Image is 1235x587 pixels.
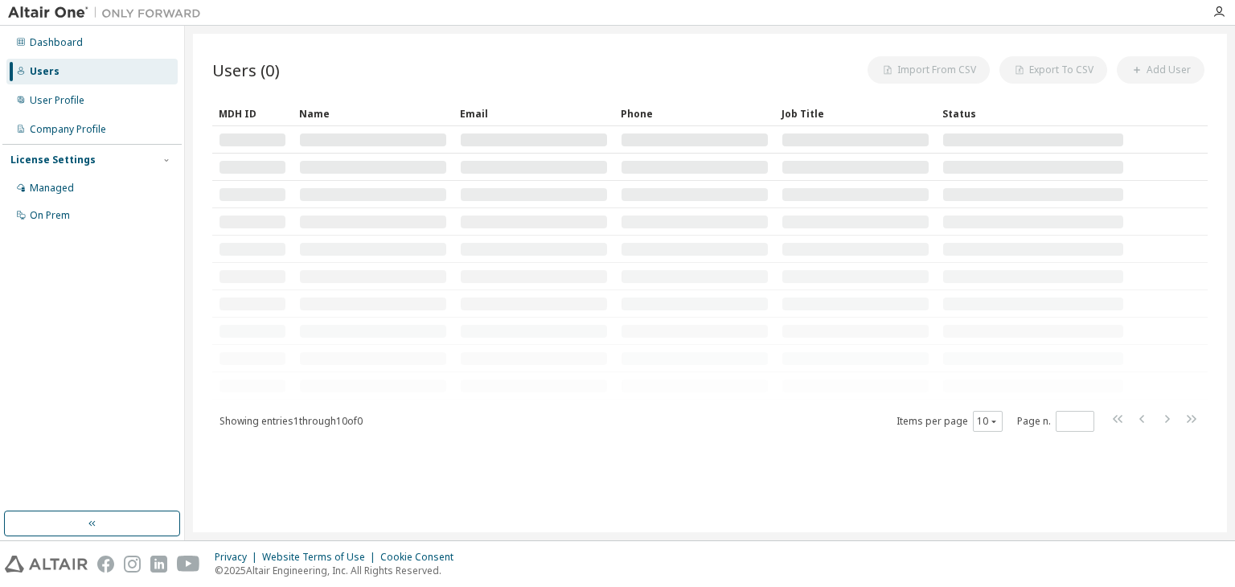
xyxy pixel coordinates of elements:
div: MDH ID [219,101,286,126]
div: Users [30,65,59,78]
img: instagram.svg [124,556,141,573]
div: Phone [621,101,769,126]
span: Page n. [1017,411,1094,432]
span: Showing entries 1 through 10 of 0 [220,414,363,428]
p: © 2025 Altair Engineering, Inc. All Rights Reserved. [215,564,463,577]
div: Job Title [782,101,929,126]
div: Privacy [215,551,262,564]
div: License Settings [10,154,96,166]
img: Altair One [8,5,209,21]
button: 10 [977,415,999,428]
div: Company Profile [30,123,106,136]
div: Managed [30,182,74,195]
button: Add User [1117,56,1204,84]
button: Import From CSV [868,56,990,84]
button: Export To CSV [999,56,1107,84]
img: youtube.svg [177,556,200,573]
div: Name [299,101,447,126]
img: facebook.svg [97,556,114,573]
div: On Prem [30,209,70,222]
div: User Profile [30,94,84,107]
div: Website Terms of Use [262,551,380,564]
div: Cookie Consent [380,551,463,564]
div: Status [942,101,1124,126]
div: Email [460,101,608,126]
div: Dashboard [30,36,83,49]
img: altair_logo.svg [5,556,88,573]
img: linkedin.svg [150,556,167,573]
span: Users (0) [212,59,280,81]
span: Items per page [897,411,1003,432]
